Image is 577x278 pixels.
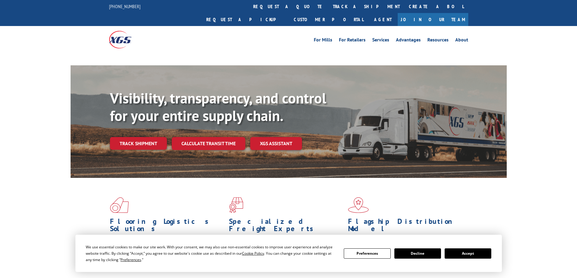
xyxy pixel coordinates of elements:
[372,38,389,44] a: Services
[455,38,468,44] a: About
[314,38,332,44] a: For Mills
[110,218,224,235] h1: Flooring Logistics Solutions
[172,137,245,150] a: Calculate transit time
[427,38,449,44] a: Resources
[344,248,390,259] button: Preferences
[121,257,141,262] span: Preferences
[242,251,264,256] span: Cookie Policy
[75,235,502,272] div: Cookie Consent Prompt
[110,137,167,150] a: Track shipment
[229,197,243,213] img: xgs-icon-focused-on-flooring-red
[86,244,337,263] div: We use essential cookies to make our site work. With your consent, we may also use non-essential ...
[348,218,463,235] h1: Flagship Distribution Model
[396,38,421,44] a: Advantages
[445,248,491,259] button: Accept
[250,137,302,150] a: XGS ASSISTANT
[229,218,343,235] h1: Specialized Freight Experts
[348,197,369,213] img: xgs-icon-flagship-distribution-model-red
[110,89,326,125] b: Visibility, transparency, and control for your entire supply chain.
[289,13,368,26] a: Customer Portal
[394,248,441,259] button: Decline
[398,13,468,26] a: Join Our Team
[368,13,398,26] a: Agent
[110,197,129,213] img: xgs-icon-total-supply-chain-intelligence-red
[339,38,366,44] a: For Retailers
[109,3,141,9] a: [PHONE_NUMBER]
[202,13,289,26] a: Request a pickup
